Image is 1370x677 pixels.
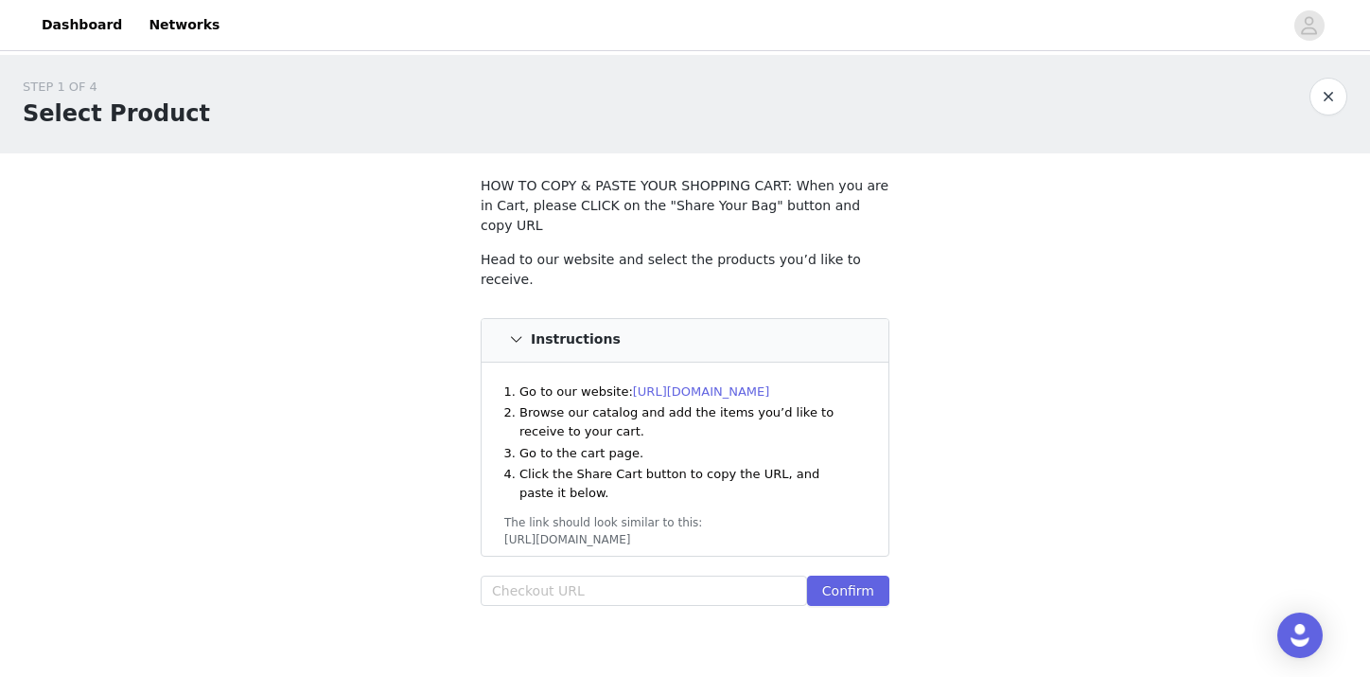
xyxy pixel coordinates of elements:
p: HOW TO COPY & PASTE YOUR SHOPPING CART: When you are in Cart, please CLICK on the "Share Your Bag... [481,176,889,236]
li: Browse our catalog and add the items you’d like to receive to your cart. [519,403,856,440]
a: Networks [137,4,231,46]
li: Click the Share Cart button to copy the URL, and paste it below. [519,465,856,502]
li: Go to our website: [519,383,856,401]
li: Go to the cart page. [519,444,856,463]
div: The link should look similar to this: [504,514,866,531]
button: Confirm [807,576,889,606]
input: Checkout URL [481,576,807,606]
h1: Select Product [23,97,210,131]
div: [URL][DOMAIN_NAME] [504,531,866,548]
div: avatar [1300,10,1318,41]
div: STEP 1 OF 4 [23,78,210,97]
a: Dashboard [30,4,133,46]
p: Head to our website and select the products you’d like to receive. [481,250,889,290]
a: [URL][DOMAIN_NAME] [633,384,770,399]
div: Open Intercom Messenger [1277,613,1323,658]
h4: Instructions [531,332,621,347]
